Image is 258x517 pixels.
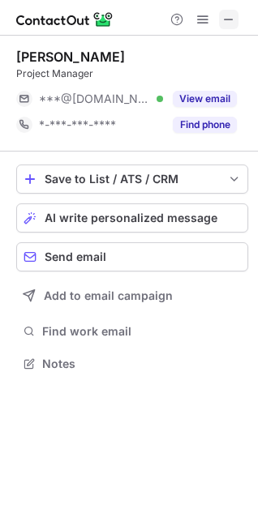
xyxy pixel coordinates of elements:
span: Add to email campaign [44,289,173,302]
button: AI write personalized message [16,203,248,233]
div: [PERSON_NAME] [16,49,125,65]
span: Notes [42,357,242,371]
img: ContactOut v5.3.10 [16,10,114,29]
div: Save to List / ATS / CRM [45,173,220,186]
button: Notes [16,352,248,375]
div: Project Manager [16,66,248,81]
button: Reveal Button [173,117,237,133]
span: Find work email [42,324,242,339]
span: ***@[DOMAIN_NAME] [39,92,151,106]
button: Add to email campaign [16,281,248,310]
button: Find work email [16,320,248,343]
button: Reveal Button [173,91,237,107]
span: AI write personalized message [45,211,217,224]
span: Send email [45,250,106,263]
button: Send email [16,242,248,271]
button: save-profile-one-click [16,164,248,194]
